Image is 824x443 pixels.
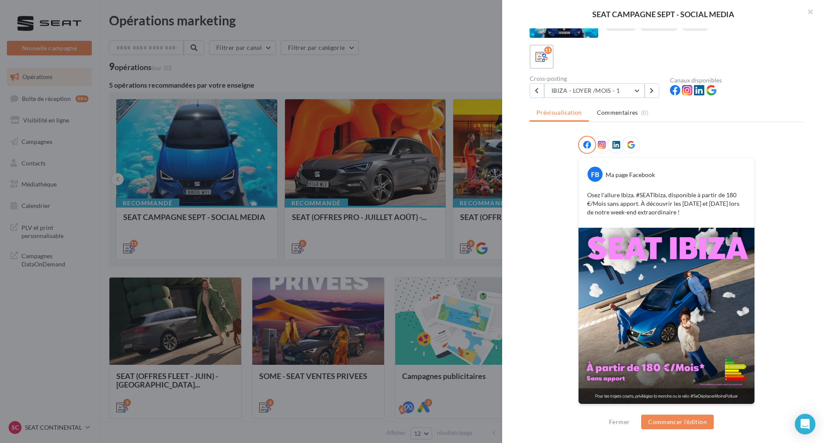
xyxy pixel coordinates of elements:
div: Cross-posting [530,76,663,82]
button: Commencer l'édition [641,415,714,429]
div: Ma page Facebook [606,171,655,179]
span: Commentaires [597,108,638,117]
div: FB [588,167,603,182]
div: SEAT CAMPAGNE SEPT - SOCIAL MEDIA [516,10,810,18]
div: La prévisualisation est non-contractuelle [578,404,755,416]
div: Open Intercom Messenger [795,414,815,434]
button: Fermer [606,417,633,427]
button: IBIZA - LOYER /MOIS - 1 [544,83,645,98]
span: (0) [641,109,648,116]
p: Osez l’allure Ibiza. #SEATIbiza, disponible à partir de 180 €/Mois sans apport. À découvrir les [... [587,191,746,217]
div: 11 [544,46,552,54]
div: Canaux disponibles [670,77,803,83]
